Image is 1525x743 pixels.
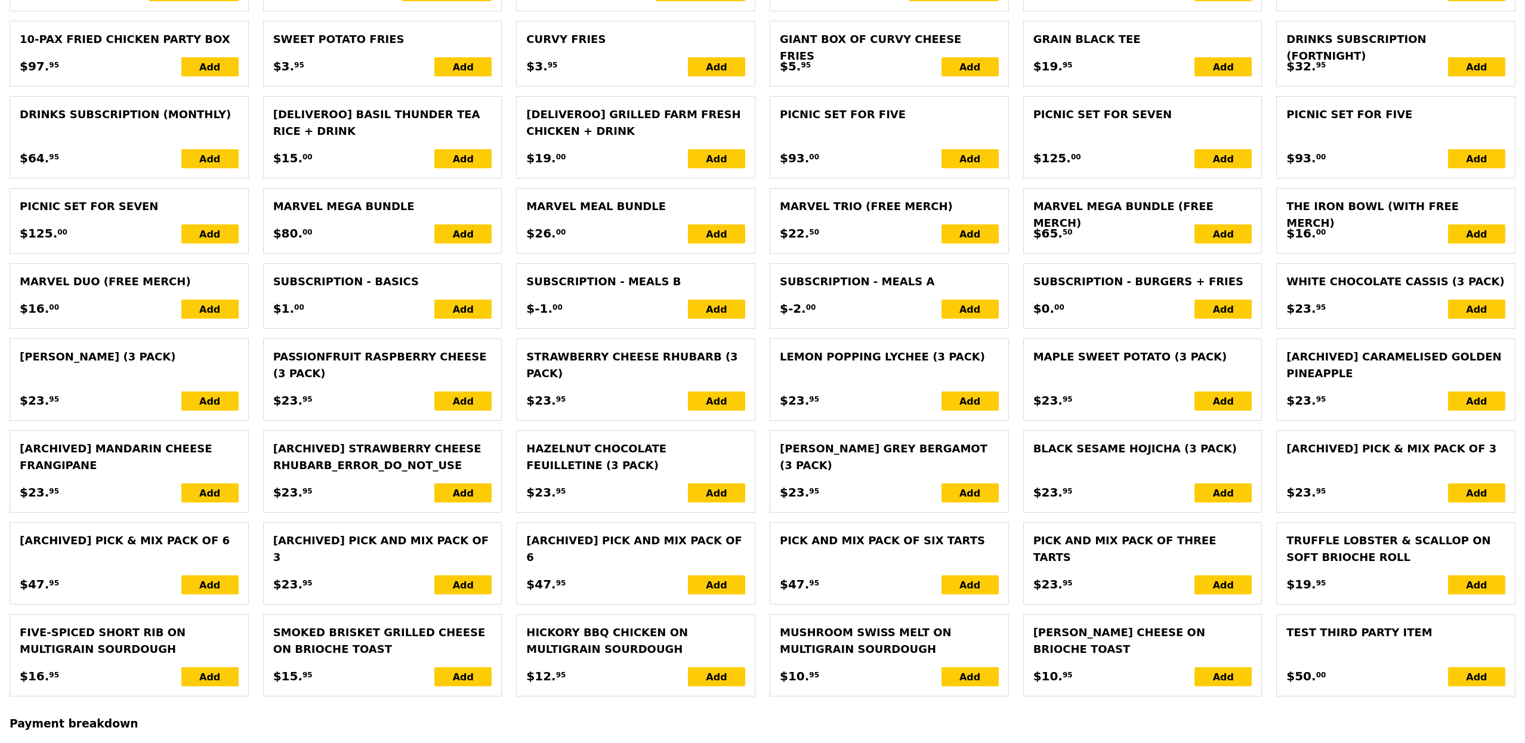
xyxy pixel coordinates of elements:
[1033,483,1063,501] span: $23.
[526,349,745,382] div: Strawberry Cheese Rhubarb (3 pack)
[1033,57,1063,75] span: $19.
[526,106,745,140] div: [DELIVEROO] Grilled Farm Fresh Chicken + Drink
[1286,149,1316,167] span: $93.
[20,149,49,167] span: $64.
[1286,300,1316,317] span: $23.
[1316,394,1326,404] span: 95
[1033,575,1063,593] span: $23.
[552,303,563,312] span: 00
[273,624,492,658] div: Smoked Brisket Grilled Cheese on Brioche Toast
[273,391,302,409] span: $23.
[806,303,816,312] span: 00
[1063,227,1073,237] span: 50
[1316,578,1326,588] span: 95
[273,667,302,685] span: $15.
[49,670,59,680] span: 95
[1286,198,1505,232] div: The Iron Bowl (with free merch)
[1071,152,1081,162] span: 00
[780,273,999,290] div: Subscription - Meals A
[181,483,239,502] div: Add
[434,57,492,76] div: Add
[49,394,59,404] span: 95
[1286,575,1316,593] span: $19.
[1316,60,1326,70] span: 95
[526,440,745,474] div: Hazelnut Chocolate Feuilletine (3 pack)
[801,60,811,70] span: 95
[780,667,809,685] span: $10.
[434,149,492,168] div: Add
[526,483,555,501] span: $23.
[181,57,239,76] div: Add
[780,224,809,242] span: $22.
[1063,394,1073,404] span: 95
[1033,440,1252,457] div: Black Sesame Hojicha (3 pack)
[49,578,59,588] span: 95
[1063,670,1073,680] span: 95
[780,149,809,167] span: $93.
[1286,224,1316,242] span: $16.
[20,300,49,317] span: $16.
[20,667,49,685] span: $16.
[181,575,239,594] div: Add
[526,624,745,658] div: Hickory BBQ Chicken on Multigrain Sourdough
[526,273,745,290] div: Subscription - Meals B
[526,391,555,409] span: $23.
[10,717,1515,730] h3: Payment breakdown
[526,667,555,685] span: $12.
[1316,670,1326,680] span: 00
[294,60,304,70] span: 95
[1063,60,1073,70] span: 95
[434,667,492,686] div: Add
[526,224,555,242] span: $26.
[49,486,59,496] span: 95
[273,532,492,566] div: [Archived] Pick and mix pack of 3
[20,483,49,501] span: $23.
[556,394,566,404] span: 95
[1316,486,1326,496] span: 95
[941,149,999,168] div: Add
[1286,483,1316,501] span: $23.
[1063,486,1073,496] span: 95
[1286,391,1316,409] span: $23.
[1033,198,1252,232] div: Marvel Mega Bundle (Free merch)
[273,106,492,140] div: [DELIVEROO] Basil Thunder Tea Rice + Drink
[1194,149,1252,168] div: Add
[1033,349,1252,365] div: Maple Sweet Potato (3 pack)
[1316,303,1326,312] span: 95
[1448,483,1505,502] div: Add
[302,227,313,237] span: 00
[294,303,304,312] span: 00
[20,349,239,365] div: [PERSON_NAME] (3 pack)
[20,273,239,290] div: Marvel Duo (Free merch)
[1286,31,1505,64] div: Drinks Subscription (Fortnight)
[941,391,999,411] div: Add
[780,349,999,365] div: Lemon Popping Lychee (3 pack)
[526,149,555,167] span: $19.
[809,578,819,588] span: 95
[302,152,313,162] span: 00
[181,224,239,243] div: Add
[1033,149,1071,167] span: $125.
[20,532,239,549] div: [Archived] Pick & mix pack of 6
[20,224,57,242] span: $125.
[941,57,999,76] div: Add
[1194,667,1252,686] div: Add
[688,224,745,243] div: Add
[1286,273,1505,290] div: White Chocolate Cassis (3 pack)
[273,575,302,593] span: $23.
[273,198,492,215] div: Marvel Mega Bundle
[1448,224,1505,243] div: Add
[1286,440,1505,457] div: [Archived] Pick & mix pack of 3
[1316,152,1326,162] span: 00
[273,300,294,317] span: $1.
[1194,575,1252,594] div: Add
[780,31,999,64] div: Giant Box of Curvy Cheese Fries
[688,57,745,76] div: Add
[273,31,492,48] div: Sweet Potato Fries
[57,227,67,237] span: 00
[1054,303,1064,312] span: 00
[273,57,294,75] span: $3.
[20,198,239,215] div: Picnic Set for Seven
[1448,57,1505,76] div: Add
[1286,57,1316,75] span: $32.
